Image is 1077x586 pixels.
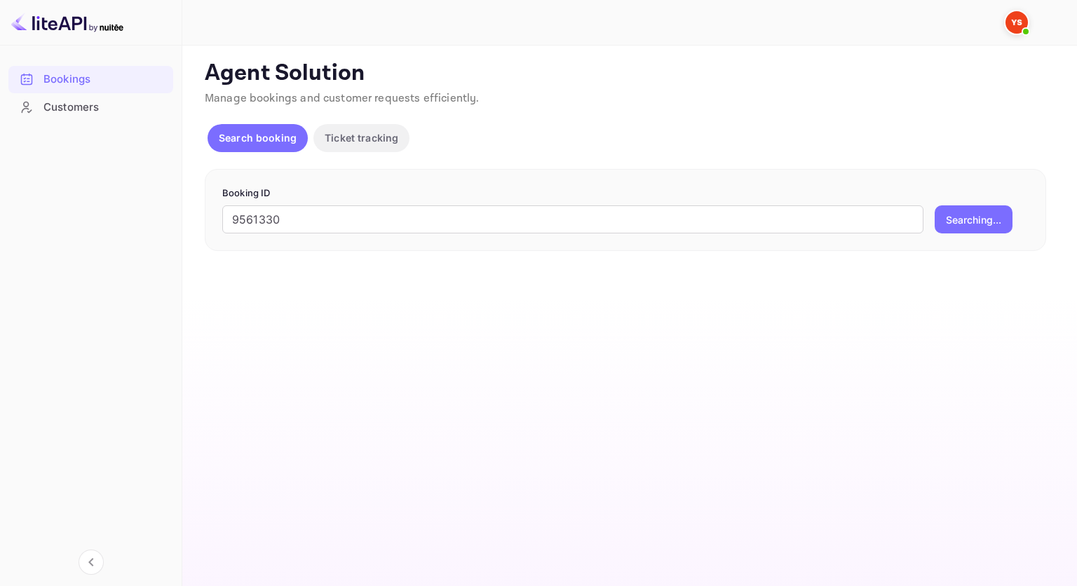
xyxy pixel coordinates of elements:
[11,11,123,34] img: LiteAPI logo
[325,130,398,145] p: Ticket tracking
[8,66,173,93] div: Bookings
[1005,11,1028,34] img: Yandex Support
[205,60,1052,88] p: Agent Solution
[8,94,173,121] div: Customers
[79,550,104,575] button: Collapse navigation
[205,91,480,106] span: Manage bookings and customer requests efficiently.
[43,100,166,116] div: Customers
[935,205,1012,233] button: Searching...
[43,71,166,88] div: Bookings
[8,94,173,120] a: Customers
[219,130,297,145] p: Search booking
[8,66,173,92] a: Bookings
[222,186,1029,200] p: Booking ID
[222,205,923,233] input: Enter Booking ID (e.g., 63782194)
